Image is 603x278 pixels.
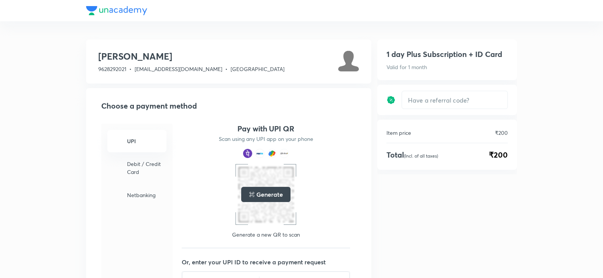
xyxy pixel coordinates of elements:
h5: Generate [256,190,283,199]
img: discount [386,95,396,104]
p: Or, enter your UPI ID to receive a payment request [182,257,359,267]
p: (Incl. of all taxes) [404,153,438,159]
img: payment method [255,149,264,158]
h6: UPI [127,137,162,145]
p: Scan using any UPI app on your phone [219,135,313,143]
p: Valid for 1 month [386,63,427,71]
h1: 1 day Plus Subscription + ID Card [386,49,502,60]
img: loading.. [249,191,255,197]
img: - [112,161,124,174]
img: payment method [280,149,289,158]
h3: [PERSON_NAME] [98,50,284,62]
p: ₹200 [495,129,508,137]
span: • [225,65,228,73]
p: Item price [386,129,411,137]
p: Generate a new QR to scan [232,231,300,239]
span: • [129,65,132,73]
p: Debit / Credit Card [127,160,162,176]
h4: Total [386,149,438,161]
input: Have a referral code? [402,91,507,109]
h4: Pay with UPI QR [237,124,294,134]
h2: Choose a payment method [101,100,359,112]
img: payment method [243,149,252,158]
img: payment method [267,149,276,158]
span: ₹200 [489,149,508,161]
img: - [112,134,124,147]
span: [GEOGRAPHIC_DATA] [231,65,284,73]
span: [EMAIL_ADDRESS][DOMAIN_NAME] [135,65,222,73]
img: - [112,188,124,200]
p: Netbanking [127,191,162,199]
span: 9628292021 [98,65,126,73]
img: Avatar [338,50,359,71]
